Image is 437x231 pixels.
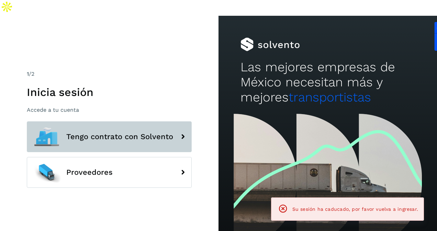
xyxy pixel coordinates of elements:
[27,157,192,188] button: Proveedores
[27,121,192,152] button: Tengo contrato con Solvento
[27,107,192,113] p: Accede a tu cuenta
[240,60,415,105] h2: Las mejores empresas de México necesitan más y mejores
[27,70,192,78] div: /2
[66,133,173,141] span: Tengo contrato con Solvento
[292,206,418,212] span: Su sesión ha caducado, por favor vuelva a ingresar.
[66,168,113,177] span: Proveedores
[27,71,29,77] span: 1
[289,90,371,105] span: transportistas
[27,86,192,99] h1: Inicia sesión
